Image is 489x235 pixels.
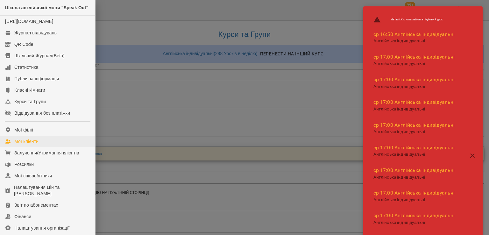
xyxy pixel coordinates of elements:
div: Шкільний Журнал(Beta) [14,53,65,59]
a: ср 17:00 Англійська індивідуальні [373,54,455,60]
span: Школа англійської мови "Speak Out" [5,5,89,10]
a: ср 17:00 Англійська індивідуальні [373,122,455,128]
p: Англійська індивідуальні [373,151,455,158]
div: Мої філії [14,127,33,133]
a: [URL][DOMAIN_NAME] [5,19,53,24]
p: Англійська індивідуальні [373,197,455,203]
a: ср 17:00 Англійська індивідуальні [373,212,455,218]
a: ср 16:50 Англійська індивідуальні [373,31,455,37]
div: Фінанси [14,213,31,220]
a: ср 17:00 Англійська індивідуальні [373,190,455,196]
div: Курси та Групи [14,98,46,105]
p: Англійська індивідуальні [373,174,455,181]
a: ср 17:00 Англійська індивідуальні [373,99,455,105]
div: Налаштування Цін та [PERSON_NAME] [14,184,90,197]
a: ср 17:00 Англійська індивідуальні [373,76,455,82]
div: Звіт по абонементах [14,202,58,208]
div: Публічна інформація [14,75,59,82]
p: Англійська індивідуальні [373,61,455,67]
p: Англійська індивідуальні [373,38,455,44]
div: Розсилки [14,161,34,167]
div: Журнал відвідувань [14,30,57,36]
div: Відвідування без платіжки [14,110,70,116]
a: ср 17:00 Англійська індивідуальні [373,145,455,151]
p: Англійська індивідуальні [373,106,455,112]
p: Англійська індивідуальні [373,83,455,90]
div: Налаштування організації [14,225,70,231]
div: Мої клієнти [14,138,39,145]
div: Класні кімнати [14,87,45,93]
div: Залучення/Утримання клієнтів [14,150,79,156]
div: Мої співробітники [14,173,52,179]
div: Статистика [14,64,39,70]
li: default : Кімната зайнята під інший урок [368,13,460,26]
p: Англійська індивідуальні [373,219,455,226]
a: ср 17:00 Англійська індивідуальні [373,167,455,173]
div: QR Code [14,41,33,47]
p: Англійська індивідуальні [373,129,455,135]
